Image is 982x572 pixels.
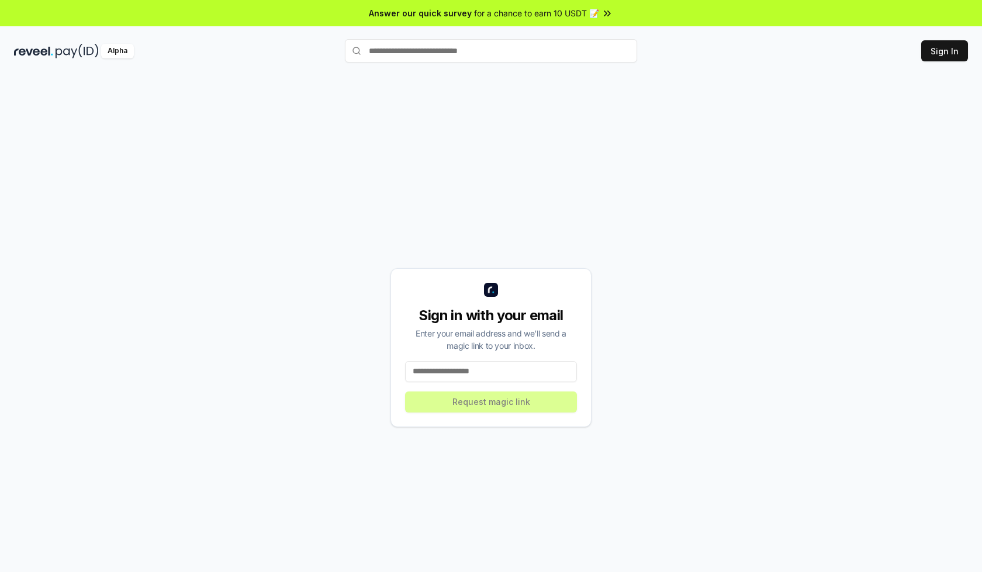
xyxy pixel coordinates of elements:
[921,40,968,61] button: Sign In
[405,327,577,352] div: Enter your email address and we’ll send a magic link to your inbox.
[474,7,599,19] span: for a chance to earn 10 USDT 📝
[405,306,577,325] div: Sign in with your email
[56,44,99,58] img: pay_id
[484,283,498,297] img: logo_small
[101,44,134,58] div: Alpha
[14,44,53,58] img: reveel_dark
[369,7,472,19] span: Answer our quick survey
